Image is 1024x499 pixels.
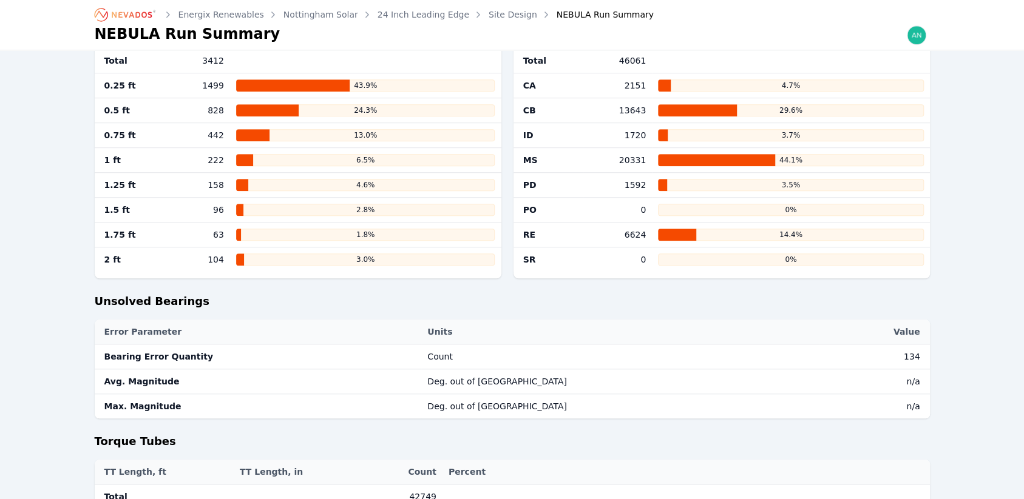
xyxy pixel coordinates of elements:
div: 0 % [658,253,923,266]
a: 24 Inch Leading Edge [378,8,469,21]
h1: NEBULA Run Summary [95,24,280,44]
img: andrew@nevados.solar [907,25,926,45]
td: 63 [196,223,230,247]
td: 1499 [196,73,230,98]
td: 158 [196,173,230,197]
td: 2151 [583,73,652,98]
td: 0.5 ft [95,98,197,122]
th: TT Length, in [234,460,373,484]
td: CA [514,73,583,98]
td: PD [514,173,583,198]
td: 134 [819,344,930,369]
div: 3.7 % [658,129,923,141]
div: 1.8 % [236,229,495,241]
th: Value [819,320,930,344]
td: 1592 [583,173,652,198]
h2: Unsolved Bearings [95,288,930,310]
th: TT Length, ft [95,460,234,484]
td: Total [514,49,583,73]
td: 13643 [583,98,652,123]
td: 442 [196,123,230,147]
td: 96 [196,198,230,222]
a: Site Design [489,8,537,21]
td: Deg. out of [GEOGRAPHIC_DATA] [421,394,818,419]
td: 1720 [583,123,652,148]
div: 14.4 % [658,229,923,241]
td: 1.5 ft [95,198,197,222]
td: 222 [196,148,230,172]
th: Units [421,320,818,344]
div: 4.7 % [658,79,923,92]
td: RE [514,223,583,247]
a: Energix Renewables [178,8,264,21]
td: PO [514,198,583,223]
div: 13.0 % [236,129,495,141]
div: 2.8 % [236,204,495,216]
td: SR [514,247,583,272]
td: 0 [583,247,652,272]
div: 24.3 % [236,104,495,116]
a: Nottingham Solar [283,8,358,21]
td: n/a [819,369,930,394]
td: 6624 [583,223,652,247]
td: 828 [196,98,230,122]
td: Bearing Error Quantity [95,344,422,369]
div: 6.5 % [236,154,495,166]
th: Percent [442,460,930,484]
td: 0.75 ft [95,123,197,147]
td: 1.25 ft [95,173,197,197]
th: Error Parameter [95,320,422,344]
td: 2 ft [95,247,197,272]
td: 0.25 ft [95,73,197,98]
td: Max. Magnitude [95,394,422,419]
td: MS [514,148,583,173]
td: 0 [583,198,652,223]
div: 4.6 % [236,179,495,191]
div: 3.5 % [658,179,923,191]
td: 1.75 ft [95,223,197,247]
td: Total [95,49,197,73]
td: n/a [819,394,930,419]
div: 29.6 % [658,104,923,116]
td: 46061 [583,49,652,73]
div: 0 % [658,204,923,216]
div: NEBULA Run Summary [540,8,654,21]
div: 44.1 % [658,154,923,166]
td: Avg. Magnitude [95,369,422,394]
h2: Torque Tubes [95,428,930,450]
td: 20331 [583,148,652,173]
nav: Breadcrumb [95,5,654,24]
td: 1 ft [95,148,197,172]
td: ID [514,123,583,148]
div: 3.0 % [236,253,495,266]
td: Count [421,344,818,369]
td: 3412 [196,49,230,73]
div: 43.9 % [236,79,495,92]
td: Deg. out of [GEOGRAPHIC_DATA] [421,369,818,394]
td: CB [514,98,583,123]
td: 104 [196,247,230,272]
th: Count [373,460,442,484]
